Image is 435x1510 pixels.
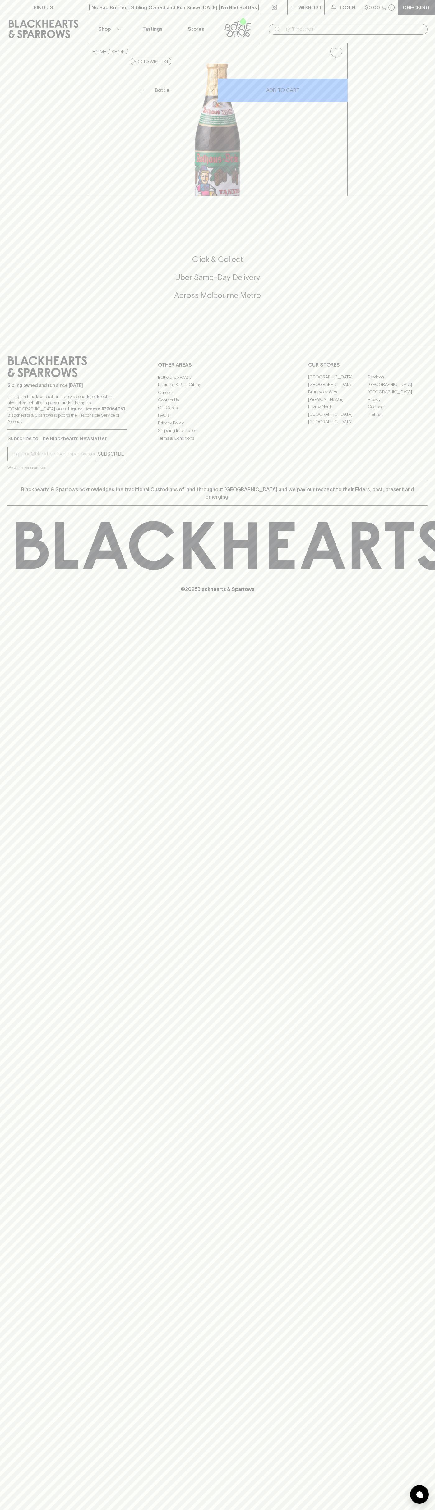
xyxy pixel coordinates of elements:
h5: Across Melbourne Metro [7,290,428,300]
button: ADD TO CART [218,79,348,102]
a: Fitzroy [368,396,428,403]
button: Shop [87,15,131,43]
img: 23429.png [87,64,347,196]
div: Call to action block [7,229,428,333]
strong: Liquor License #32064953 [68,406,125,411]
a: Bottle Drop FAQ's [158,373,277,381]
a: [PERSON_NAME] [308,396,368,403]
p: FIND US [34,4,53,11]
input: Try "Pinot noir" [284,24,423,34]
a: Prahran [368,411,428,418]
img: bubble-icon [416,1491,423,1498]
h5: Uber Same-Day Delivery [7,272,428,282]
a: [GEOGRAPHIC_DATA] [308,411,368,418]
a: Terms & Conditions [158,434,277,442]
a: [GEOGRAPHIC_DATA] [368,381,428,388]
a: Brunswick West [308,388,368,396]
p: SUBSCRIBE [98,450,124,458]
a: SHOP [111,49,125,54]
p: Shop [98,25,111,33]
p: Stores [188,25,204,33]
p: We will never spam you [7,464,127,471]
p: $0.00 [365,4,380,11]
button: Add to wishlist [131,58,171,65]
p: Sibling owned and run since [DATE] [7,382,127,388]
a: [GEOGRAPHIC_DATA] [308,381,368,388]
p: Tastings [142,25,162,33]
p: OUR STORES [308,361,428,368]
a: Contact Us [158,396,277,404]
a: Careers [158,389,277,396]
p: Wishlist [298,4,322,11]
a: Stores [174,15,218,43]
button: Add to wishlist [328,45,345,61]
p: 0 [390,6,393,9]
p: Login [340,4,355,11]
a: Braddon [368,373,428,381]
a: Shipping Information [158,427,277,434]
a: Business & Bulk Gifting [158,381,277,389]
p: OTHER AREAS [158,361,277,368]
a: Geelong [368,403,428,411]
a: HOME [92,49,107,54]
p: ADD TO CART [266,86,299,94]
a: Fitzroy North [308,403,368,411]
p: Checkout [403,4,431,11]
p: Blackhearts & Sparrows acknowledges the traditional Custodians of land throughout [GEOGRAPHIC_DAT... [12,486,423,501]
a: [GEOGRAPHIC_DATA] [368,388,428,396]
a: Tastings [131,15,174,43]
a: Privacy Policy [158,419,277,427]
button: SUBSCRIBE [95,447,127,461]
p: Bottle [155,86,170,94]
input: e.g. jane@blackheartsandsparrows.com.au [12,449,95,459]
p: Subscribe to The Blackhearts Newsletter [7,435,127,442]
div: Bottle [152,84,217,96]
h5: Click & Collect [7,254,428,264]
p: It is against the law to sell or supply alcohol to, or to obtain alcohol on behalf of a person un... [7,393,127,424]
a: [GEOGRAPHIC_DATA] [308,373,368,381]
a: FAQ's [158,412,277,419]
a: [GEOGRAPHIC_DATA] [308,418,368,426]
a: Gift Cards [158,404,277,411]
